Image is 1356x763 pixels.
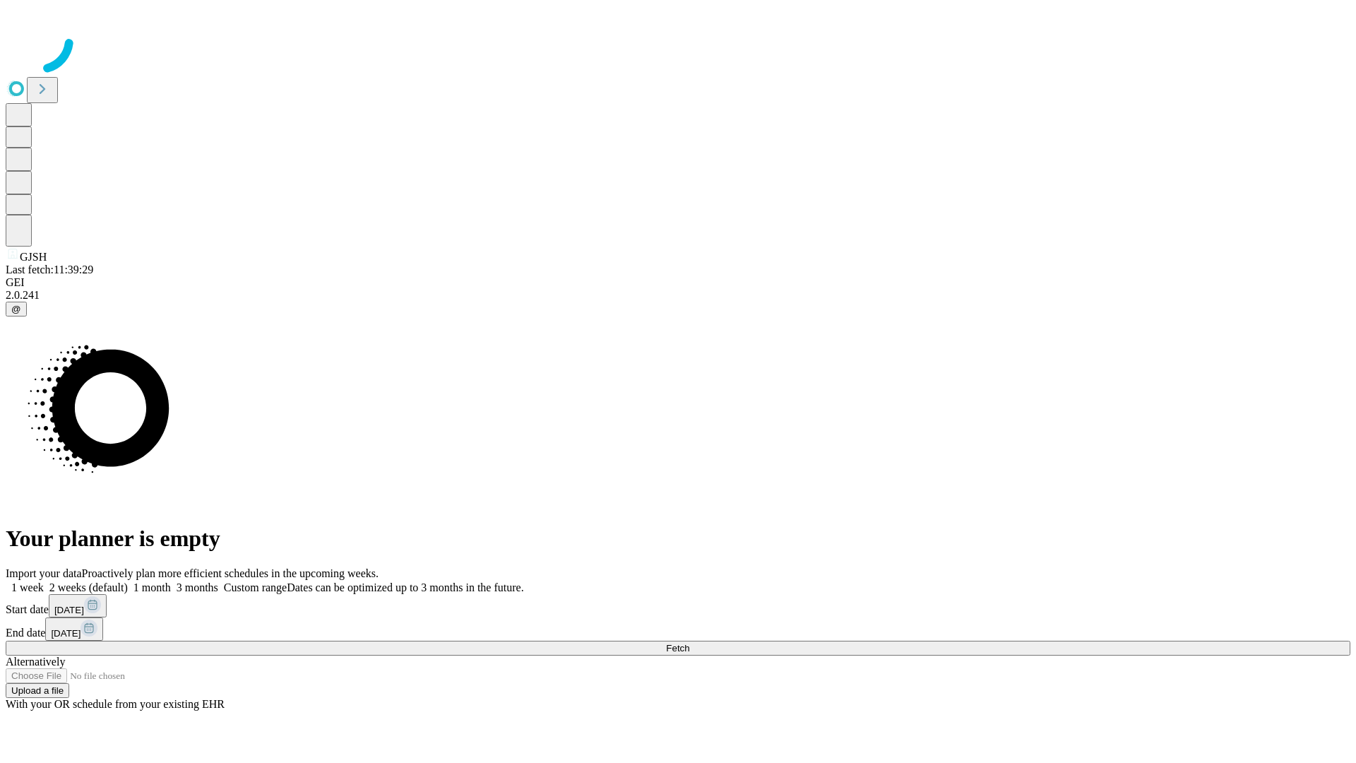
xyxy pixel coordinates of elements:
[49,581,128,593] span: 2 weeks (default)
[11,304,21,314] span: @
[6,567,82,579] span: Import your data
[6,264,93,276] span: Last fetch: 11:39:29
[6,641,1350,656] button: Fetch
[49,594,107,617] button: [DATE]
[666,643,689,653] span: Fetch
[54,605,84,615] span: [DATE]
[6,594,1350,617] div: Start date
[6,289,1350,302] div: 2.0.241
[6,302,27,317] button: @
[177,581,218,593] span: 3 months
[6,698,225,710] span: With your OR schedule from your existing EHR
[6,276,1350,289] div: GEI
[6,617,1350,641] div: End date
[224,581,287,593] span: Custom range
[45,617,103,641] button: [DATE]
[133,581,171,593] span: 1 month
[82,567,379,579] span: Proactively plan more efficient schedules in the upcoming weeks.
[11,581,44,593] span: 1 week
[6,683,69,698] button: Upload a file
[287,581,523,593] span: Dates can be optimized up to 3 months in the future.
[20,251,47,263] span: GJSH
[6,526,1350,552] h1: Your planner is empty
[51,628,81,639] span: [DATE]
[6,656,65,668] span: Alternatively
